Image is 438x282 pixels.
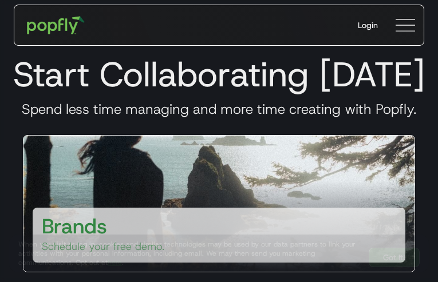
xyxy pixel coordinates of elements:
a: Login [349,10,387,40]
h3: Brands [42,212,107,240]
a: here [108,258,122,267]
div: Login [358,19,378,31]
a: home [19,8,93,42]
h3: Spend less time managing and more time creating with Popfly. [9,101,429,118]
div: When you visit or log in, cookies and similar technologies may be used by our data partners to li... [18,240,360,267]
h1: Start Collaborating [DATE] [9,54,429,95]
a: Got It! [369,248,420,267]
